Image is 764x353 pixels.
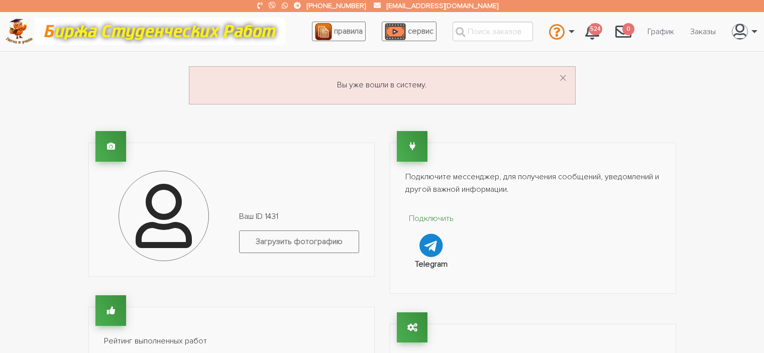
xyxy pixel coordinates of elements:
[639,22,682,41] a: График
[682,22,724,41] a: Заказы
[201,79,563,92] p: Вы уже вошли в систему.
[104,335,359,348] p: Рейтинг выполненных работ
[307,2,366,10] a: [PHONE_NUMBER]
[315,23,332,40] img: agreement_icon-feca34a61ba7f3d1581b08bc946b2ec1ccb426f67415f344566775c155b7f62c.png
[6,19,33,44] img: logo-c4363faeb99b52c628a42810ed6dfb4293a56d4e4775eb116515dfe7f33672af.png
[239,230,359,253] label: Загрузить фотографию
[382,22,436,41] a: сервис
[577,18,607,45] a: 524
[622,23,634,36] span: 0
[405,212,458,257] a: Подключить
[35,18,286,45] img: motto-12e01f5a76059d5f6a28199ef077b1f78e012cfde436ab5cf1d4517935686d32.gif
[408,26,433,36] span: сервис
[387,2,498,10] a: [EMAIL_ADDRESS][DOMAIN_NAME]
[589,23,602,36] span: 524
[453,22,533,41] input: Поиск заказов
[559,69,567,88] span: ×
[232,210,367,261] div: Ваш ID 1431
[385,23,406,40] img: play_icon-49f7f135c9dc9a03216cfdbccbe1e3994649169d890fb554cedf0eac35a01ba8.png
[405,171,661,196] p: Подключите мессенджер, для получения сообщений, уведомлений и другой важной информации.
[607,18,639,45] a: 0
[312,22,366,41] a: правила
[405,212,458,225] p: Подключить
[559,71,567,87] button: Dismiss alert
[415,259,448,269] strong: Telegram
[334,26,363,36] span: правила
